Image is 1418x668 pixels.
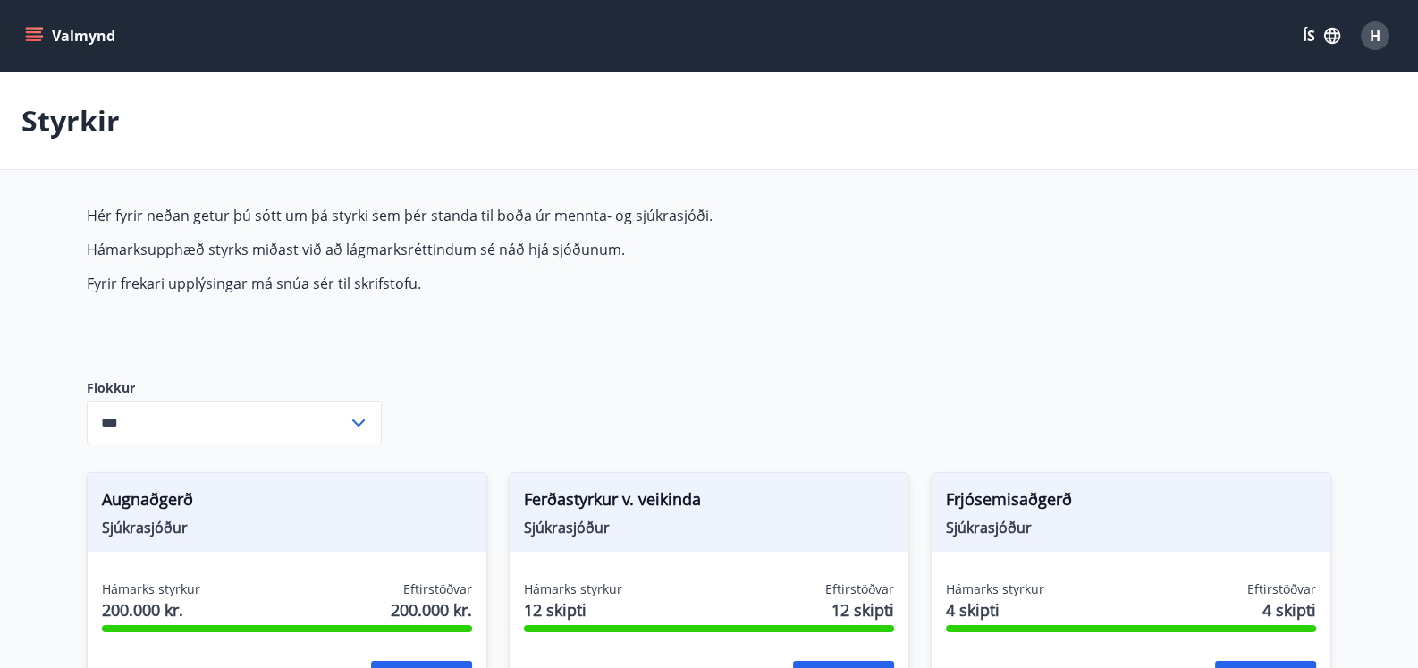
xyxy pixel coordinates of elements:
[21,20,122,52] button: menu
[946,487,1316,518] span: Frjósemisaðgerð
[21,101,120,140] p: Styrkir
[1247,580,1316,598] span: Eftirstöðvar
[1293,20,1350,52] button: ÍS
[825,580,894,598] span: Eftirstöðvar
[87,379,382,397] label: Flokkur
[102,487,472,518] span: Augnaðgerð
[524,518,894,537] span: Sjúkrasjóður
[524,487,894,518] span: Ferðastyrkur v. veikinda
[87,240,931,259] p: Hámarksupphæð styrks miðast við að lágmarksréttindum sé náð hjá sjóðunum.
[403,580,472,598] span: Eftirstöðvar
[1354,14,1397,57] button: H
[946,598,1044,621] span: 4 skipti
[102,518,472,537] span: Sjúkrasjóður
[1370,26,1380,46] span: H
[87,274,931,293] p: Fyrir frekari upplýsingar má snúa sér til skrifstofu.
[87,206,931,225] p: Hér fyrir neðan getur þú sótt um þá styrki sem þér standa til boða úr mennta- og sjúkrasjóði.
[831,598,894,621] span: 12 skipti
[524,598,622,621] span: 12 skipti
[524,580,622,598] span: Hámarks styrkur
[391,598,472,621] span: 200.000 kr.
[946,580,1044,598] span: Hámarks styrkur
[102,580,200,598] span: Hámarks styrkur
[102,598,200,621] span: 200.000 kr.
[946,518,1316,537] span: Sjúkrasjóður
[1262,598,1316,621] span: 4 skipti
